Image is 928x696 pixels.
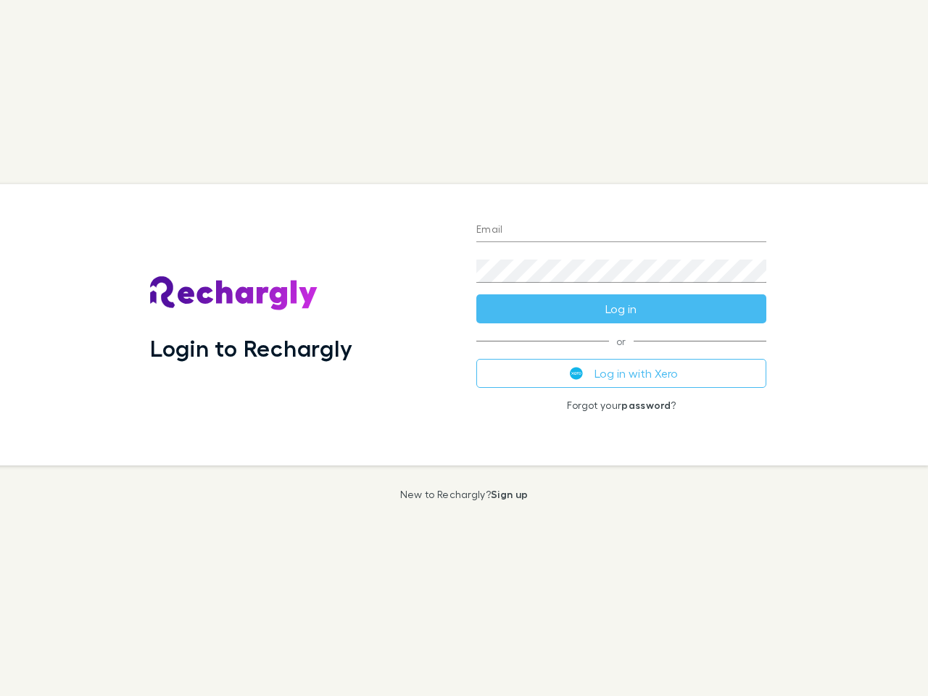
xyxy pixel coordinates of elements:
a: Sign up [491,488,528,500]
img: Rechargly's Logo [150,276,318,311]
button: Log in [476,294,766,323]
a: password [621,399,671,411]
button: Log in with Xero [476,359,766,388]
span: or [476,341,766,341]
img: Xero's logo [570,367,583,380]
p: Forgot your ? [476,399,766,411]
h1: Login to Rechargly [150,334,352,362]
p: New to Rechargly? [400,489,529,500]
